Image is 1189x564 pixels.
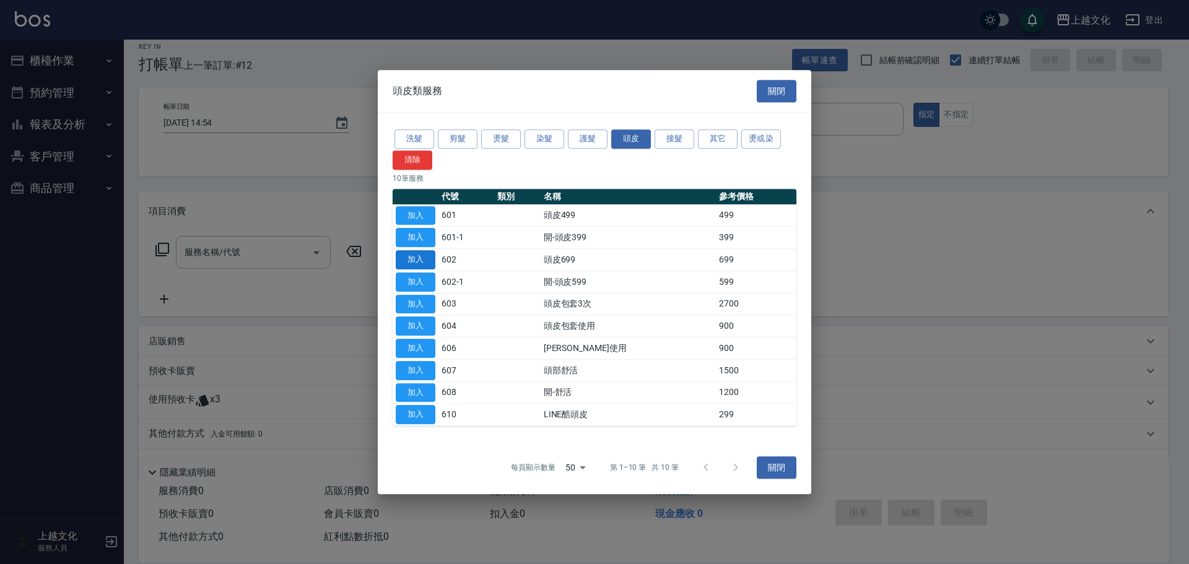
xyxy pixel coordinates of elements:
[541,404,716,426] td: LINE酷頭皮
[438,227,494,249] td: 601-1
[698,129,738,149] button: 其它
[716,227,796,249] td: 399
[716,249,796,271] td: 699
[560,451,590,484] div: 50
[541,249,716,271] td: 頭皮699
[716,315,796,337] td: 900
[438,293,494,315] td: 603
[716,293,796,315] td: 2700
[481,129,521,149] button: 燙髮
[716,337,796,360] td: 900
[655,129,694,149] button: 接髮
[541,315,716,337] td: 頭皮包套使用
[541,293,716,315] td: 頭皮包套3次
[716,189,796,205] th: 參考價格
[541,359,716,381] td: 頭部舒活
[396,405,435,424] button: 加入
[741,129,781,149] button: 燙或染
[438,189,494,205] th: 代號
[438,381,494,404] td: 608
[541,204,716,227] td: 頭皮499
[610,462,679,473] p: 第 1–10 筆 共 10 筆
[438,315,494,337] td: 604
[396,383,435,402] button: 加入
[396,272,435,292] button: 加入
[438,249,494,271] td: 602
[396,339,435,358] button: 加入
[716,381,796,404] td: 1200
[525,129,564,149] button: 染髮
[541,381,716,404] td: 開-舒活
[438,129,477,149] button: 剪髮
[541,227,716,249] td: 開-頭皮399
[541,271,716,293] td: 開-頭皮599
[757,80,796,103] button: 關閉
[396,228,435,247] button: 加入
[396,361,435,380] button: 加入
[394,129,434,149] button: 洗髮
[396,206,435,225] button: 加入
[396,316,435,336] button: 加入
[716,404,796,426] td: 299
[716,359,796,381] td: 1500
[438,359,494,381] td: 607
[494,189,541,205] th: 類別
[611,129,651,149] button: 頭皮
[568,129,608,149] button: 護髮
[541,189,716,205] th: 名稱
[511,462,555,473] p: 每頁顯示數量
[393,150,432,170] button: 清除
[716,271,796,293] td: 599
[438,204,494,227] td: 601
[757,456,796,479] button: 關閉
[438,271,494,293] td: 602-1
[716,204,796,227] td: 499
[438,404,494,426] td: 610
[393,173,796,184] p: 10 筆服務
[396,295,435,314] button: 加入
[541,337,716,360] td: [PERSON_NAME]使用
[396,250,435,269] button: 加入
[438,337,494,360] td: 606
[393,85,442,97] span: 頭皮類服務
